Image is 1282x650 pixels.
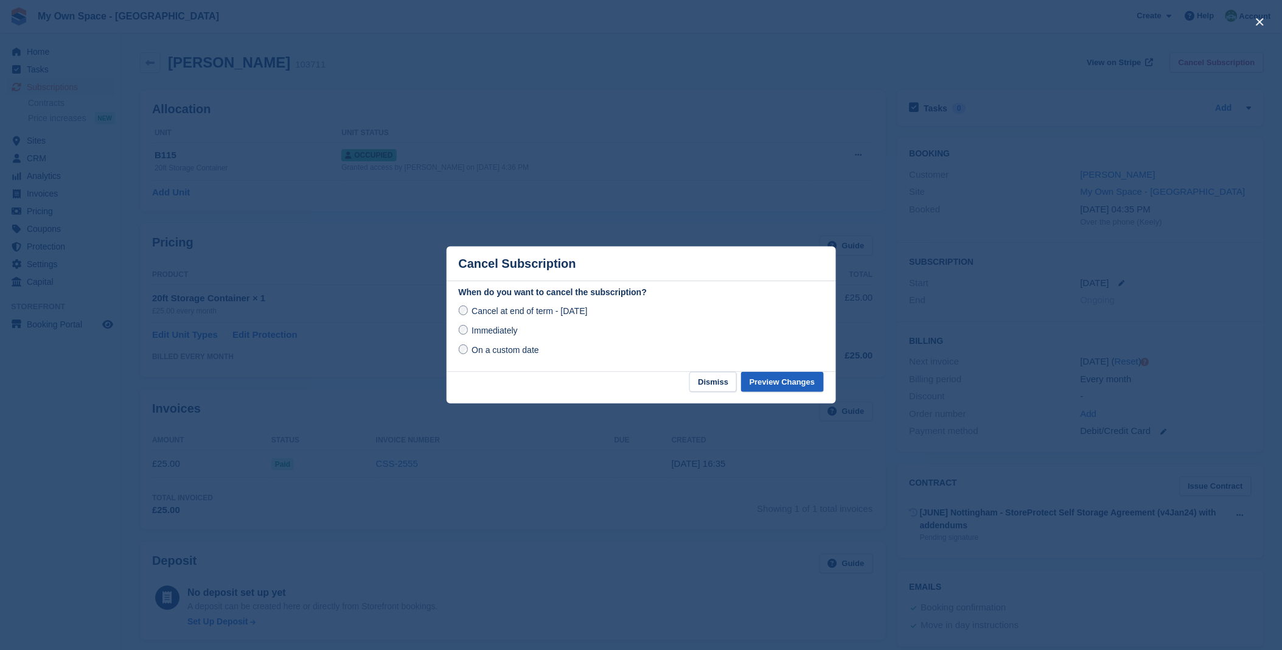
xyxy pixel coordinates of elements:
[472,306,587,316] span: Cancel at end of term - [DATE]
[459,344,469,354] input: On a custom date
[741,372,824,392] button: Preview Changes
[459,306,469,315] input: Cancel at end of term - [DATE]
[459,257,576,271] p: Cancel Subscription
[1250,12,1270,32] button: close
[472,326,517,335] span: Immediately
[459,286,824,299] label: When do you want to cancel the subscription?
[459,325,469,335] input: Immediately
[689,372,737,392] button: Dismiss
[472,345,539,355] span: On a custom date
